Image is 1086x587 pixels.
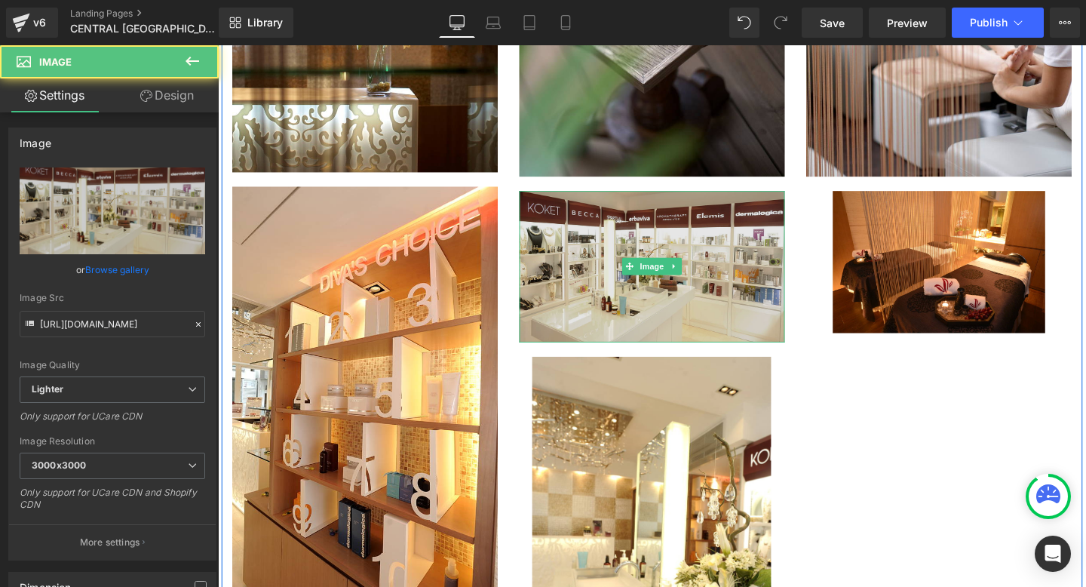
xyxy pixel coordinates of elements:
a: v6 [6,8,58,38]
b: 3000x3000 [32,459,86,471]
span: Publish [970,17,1008,29]
span: Preview [887,15,928,31]
a: Expand / Collapse [472,223,488,241]
b: Lighter [32,383,63,395]
a: Browse gallery [85,257,149,283]
a: Desktop [439,8,475,38]
button: More settings [9,524,216,560]
div: Image Quality [20,360,205,370]
a: New Library [219,8,293,38]
div: Image [20,128,51,149]
span: CENTRAL [GEOGRAPHIC_DATA] [70,23,215,35]
button: Redo [765,8,796,38]
div: Image Src [20,293,205,303]
a: Design [112,78,222,112]
input: Link [20,311,205,337]
div: v6 [30,13,49,32]
p: More settings [80,536,140,549]
button: More [1050,8,1080,38]
a: Preview [869,8,946,38]
a: Mobile [548,8,584,38]
a: Tablet [511,8,548,38]
span: Save [820,15,845,31]
span: Image [440,223,472,241]
span: Image [39,56,72,68]
span: Library [247,16,283,29]
div: Image Resolution [20,436,205,447]
button: Undo [729,8,759,38]
div: Only support for UCare CDN and Shopify CDN [20,487,205,521]
div: Only support for UCare CDN [20,410,205,432]
div: or [20,262,205,278]
div: Open Intercom Messenger [1035,536,1071,572]
a: Landing Pages [70,8,244,20]
a: Laptop [475,8,511,38]
button: Publish [952,8,1044,38]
